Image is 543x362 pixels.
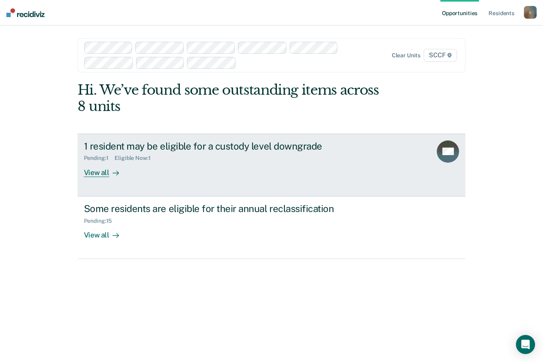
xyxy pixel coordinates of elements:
button: r [524,6,537,19]
div: Open Intercom Messenger [516,335,535,354]
div: View all [84,162,128,177]
a: 1 resident may be eligible for a custody level downgradePending:1Eligible Now:1View all [78,134,466,197]
div: Some residents are eligible for their annual reclassification [84,203,363,214]
div: Pending : 15 [84,218,119,224]
div: View all [84,224,128,239]
div: 1 resident may be eligible for a custody level downgrade [84,140,363,152]
div: Pending : 1 [84,155,115,162]
img: Recidiviz [6,8,45,17]
div: Hi. We’ve found some outstanding items across 8 units [78,82,388,115]
a: Some residents are eligible for their annual reclassificationPending:15View all [78,197,466,259]
div: Clear units [392,52,421,59]
div: Eligible Now : 1 [115,155,157,162]
span: SCCF [424,49,457,62]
